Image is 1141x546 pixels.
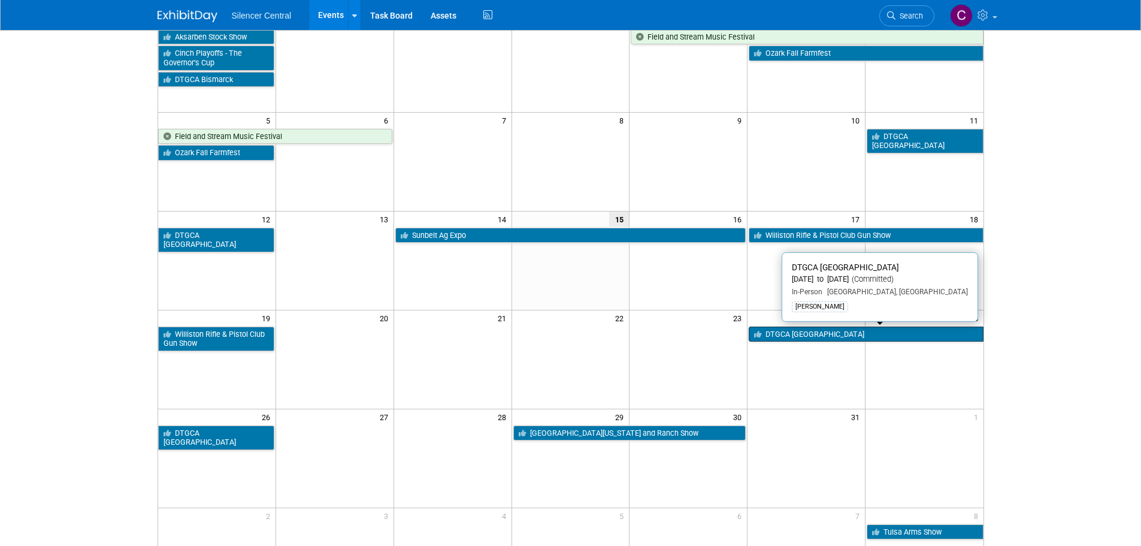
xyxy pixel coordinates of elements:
span: 4 [501,508,512,523]
span: 6 [383,113,394,128]
a: Tulsa Arms Show [867,524,983,540]
a: Aksarben Stock Show [158,29,274,45]
span: 7 [854,508,865,523]
span: [GEOGRAPHIC_DATA], [GEOGRAPHIC_DATA] [822,288,968,296]
span: 12 [261,212,276,227]
a: Field and Stream Music Festival [631,29,983,45]
span: 2 [265,508,276,523]
span: 19 [261,310,276,325]
span: 27 [379,409,394,424]
span: 5 [618,508,629,523]
div: [DATE] to [DATE] [792,274,968,285]
span: 10 [850,113,865,128]
span: Search [895,11,923,20]
a: DTGCA [GEOGRAPHIC_DATA] [867,129,983,153]
span: 3 [383,508,394,523]
span: 15 [609,212,629,227]
span: 7 [501,113,512,128]
span: DTGCA [GEOGRAPHIC_DATA] [792,263,899,272]
span: 28 [497,409,512,424]
span: 20 [379,310,394,325]
span: 26 [261,409,276,424]
span: 8 [973,508,983,523]
span: (Committed) [849,274,894,283]
span: 30 [732,409,747,424]
a: Williston Rifle & Pistol Club Gun Show [749,228,983,243]
span: 5 [265,113,276,128]
a: DTGCA [GEOGRAPHIC_DATA] [749,327,983,342]
span: 9 [736,113,747,128]
a: [GEOGRAPHIC_DATA][US_STATE] and Ranch Show [513,426,746,441]
img: ExhibitDay [158,10,217,22]
span: 29 [614,409,629,424]
span: 13 [379,212,394,227]
a: Cinch Playoffs - The Governor’s Cup [158,46,274,70]
span: 18 [969,212,983,227]
span: 14 [497,212,512,227]
a: Williston Rifle & Pistol Club Gun Show [158,327,274,351]
span: 8 [618,113,629,128]
span: 16 [732,212,747,227]
img: Cade Cox [950,4,973,27]
span: 22 [614,310,629,325]
span: 21 [497,310,512,325]
span: 1 [973,409,983,424]
span: 23 [732,310,747,325]
a: Ozark Fall Farmfest [158,145,274,161]
a: Sunbelt Ag Expo [395,228,746,243]
span: In-Person [792,288,822,296]
a: Search [879,5,934,26]
span: 17 [850,212,865,227]
span: 11 [969,113,983,128]
span: 31 [850,409,865,424]
span: 6 [736,508,747,523]
a: DTGCA Bismarck [158,72,274,88]
a: DTGCA [GEOGRAPHIC_DATA] [158,426,274,450]
a: Ozark Fall Farmfest [749,46,983,61]
span: Silencer Central [232,11,292,20]
div: [PERSON_NAME] [792,301,848,312]
a: Field and Stream Music Festival [158,129,392,144]
a: DTGCA [GEOGRAPHIC_DATA] [158,228,274,252]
